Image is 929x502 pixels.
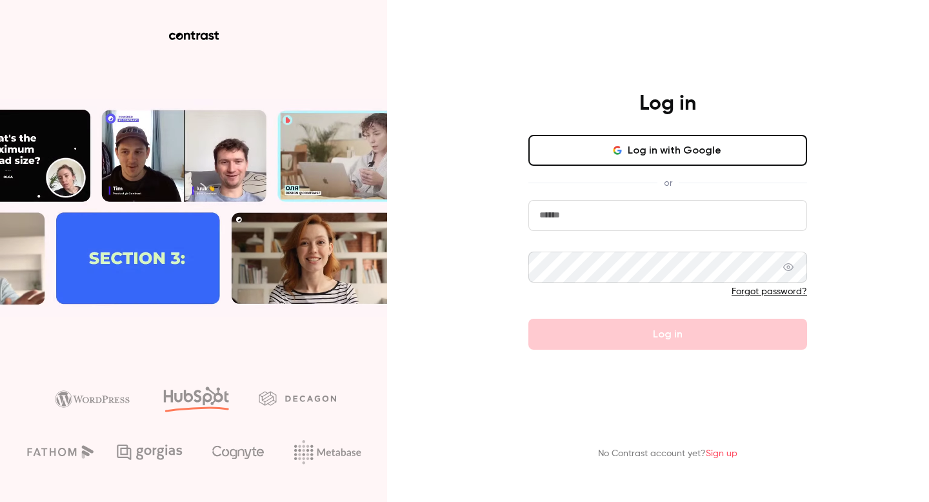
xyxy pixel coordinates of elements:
[528,135,807,166] button: Log in with Google
[639,91,696,117] h4: Log in
[657,176,679,190] span: or
[706,449,737,458] a: Sign up
[598,447,737,461] p: No Contrast account yet?
[732,287,807,296] a: Forgot password?
[259,391,336,405] img: decagon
